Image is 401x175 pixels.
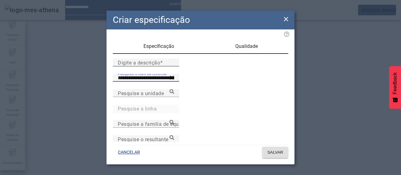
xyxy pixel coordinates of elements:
input: Number [118,74,174,82]
span: SALVAR [267,149,283,156]
button: Feedback - Mostrar pesquisa [389,66,401,109]
mat-label: Digite a descrição [118,59,160,65]
mat-label: Pesquise a unidade [118,90,164,96]
input: Number [118,136,174,143]
h2: Criar especificação [113,13,190,27]
button: SALVAR [262,147,288,158]
span: Especificação [143,44,174,49]
button: CANCELAR [113,147,145,158]
mat-label: Pesquise o item de controle [118,71,167,76]
span: Qualidade [235,44,258,49]
mat-label: Pesquise o resultante [118,136,169,142]
mat-label: Pesquise a família de equipamento [118,121,201,127]
input: Number [118,90,174,97]
span: Feedback [392,72,398,94]
mat-label: Pesquise a linha [118,106,157,111]
input: Number [118,120,174,128]
span: CANCELAR [118,149,140,156]
input: Number [118,105,174,112]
